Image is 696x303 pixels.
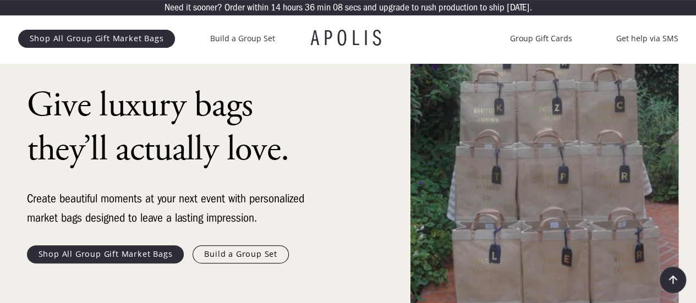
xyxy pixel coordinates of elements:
a: Group Gift Cards [510,32,572,45]
p: min [317,3,331,13]
p: 14 [271,3,281,13]
p: Need it sooner? Order within [165,3,268,13]
a: Shop All Group Gift Market Bags [18,30,176,47]
p: 36 [305,3,315,13]
p: 08 [333,3,343,13]
a: Build a Group Set [193,245,289,263]
a: Build a Group Set [210,32,275,45]
h1: Give luxury bags they’ll actually love. [27,84,313,172]
div: Create beautiful moments at your next event with personalized market bags designed to leave a las... [27,189,313,228]
a: Get help via SMS [616,32,678,45]
p: and upgrade to rush production to ship [DATE]. [363,3,532,13]
a: APOLIS [311,27,386,49]
p: secs [345,3,361,13]
p: hours [283,3,303,13]
a: Shop All Group Gift Market Bags [27,245,184,263]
